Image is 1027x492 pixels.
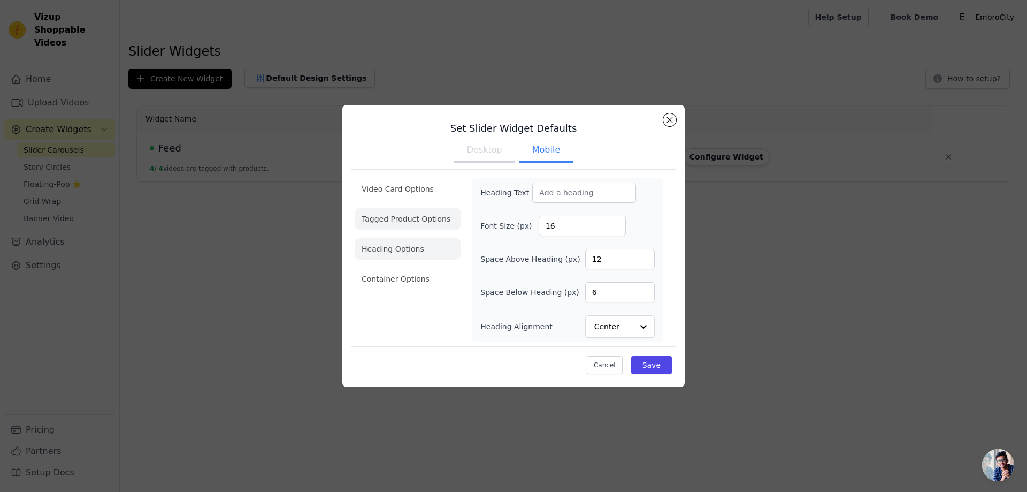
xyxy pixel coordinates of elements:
[663,113,676,126] button: Close modal
[355,208,461,230] li: Tagged Product Options
[351,122,676,135] h3: Set Slider Widget Defaults
[454,139,515,163] button: Desktop
[355,238,461,260] li: Heading Options
[480,287,579,298] label: Space Below Heading (px)
[480,187,532,198] label: Heading Text
[519,139,573,163] button: Mobile
[532,183,636,203] input: Add a heading
[355,268,461,290] li: Container Options
[480,221,539,231] label: Font Size (px)
[587,356,623,374] button: Cancel
[631,356,672,374] button: Save
[355,178,461,200] li: Video Card Options
[982,449,1014,481] a: Open chat
[480,254,580,264] label: Space Above Heading (px)
[480,321,554,332] label: Heading Alignment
